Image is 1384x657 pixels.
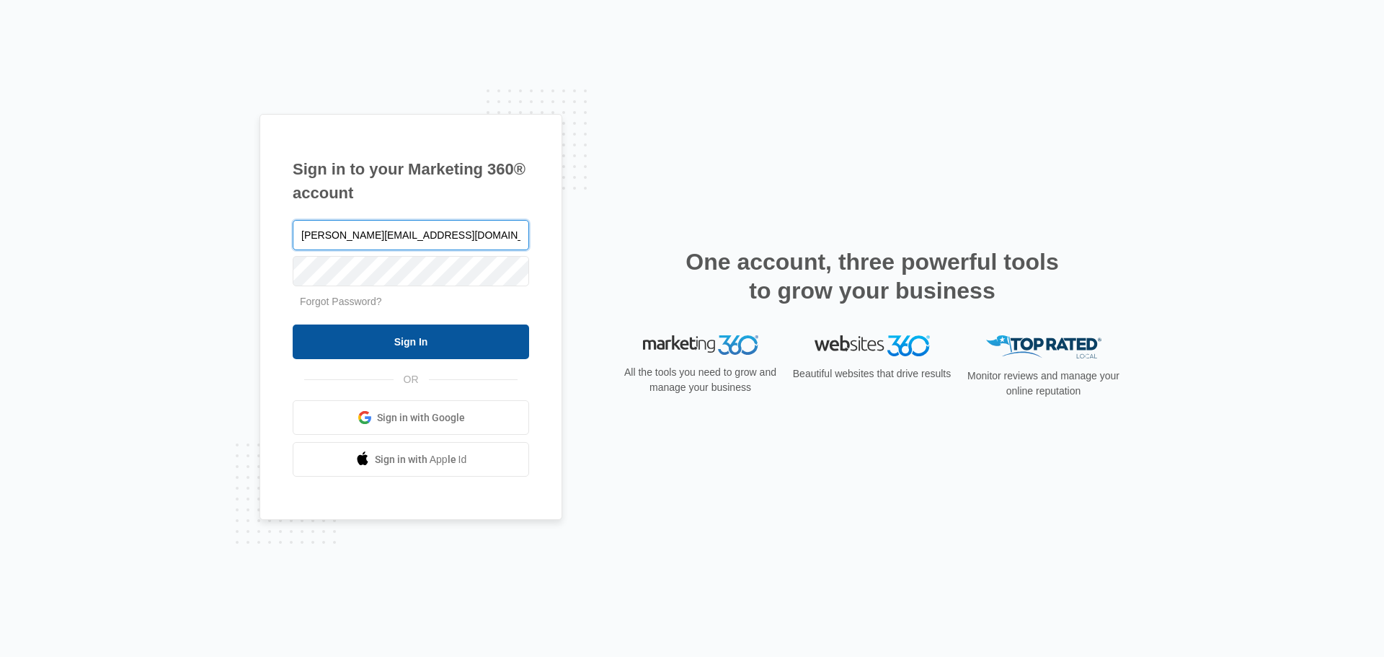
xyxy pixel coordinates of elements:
h1: Sign in to your Marketing 360® account [293,157,529,205]
p: Beautiful websites that drive results [791,367,953,382]
input: Email [293,220,529,250]
h2: One account, three powerful tools to grow your business [681,247,1063,305]
a: Sign in with Apple Id [293,442,529,477]
span: Sign in with Apple Id [375,452,467,467]
p: Monitor reviews and manage your online reputation [963,369,1124,400]
a: Sign in with Google [293,400,529,435]
input: Sign In [293,325,529,359]
span: Sign in with Google [377,410,465,425]
span: OR [394,372,429,387]
img: Websites 360 [815,335,930,356]
img: Top Rated Local [986,335,1101,359]
p: All the tools you need to grow and manage your business [620,366,781,396]
a: Forgot Password? [300,296,382,307]
img: Marketing 360 [643,335,758,356]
